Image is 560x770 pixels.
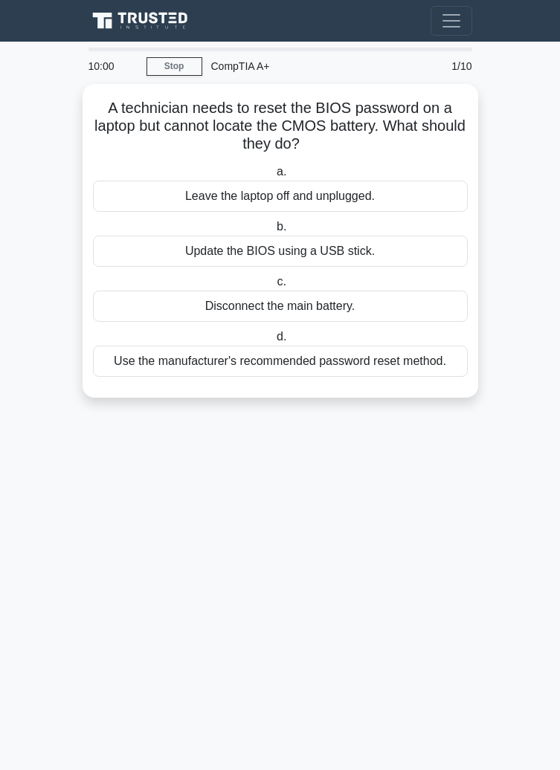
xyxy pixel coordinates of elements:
div: 10:00 [80,51,147,81]
a: Stop [147,57,202,76]
h5: A technician needs to reset the BIOS password on a laptop but cannot locate the CMOS battery. Wha... [91,99,469,154]
button: Toggle navigation [431,6,472,36]
span: c. [277,275,286,288]
div: Disconnect the main battery. [93,291,468,322]
div: CompTIA A+ [202,51,414,81]
div: Leave the laptop off and unplugged. [93,181,468,212]
span: d. [277,330,286,343]
span: a. [277,165,286,178]
div: 1/10 [414,51,481,81]
div: Use the manufacturer's recommended password reset method. [93,346,468,377]
span: b. [277,220,286,233]
div: Update the BIOS using a USB stick. [93,236,468,267]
